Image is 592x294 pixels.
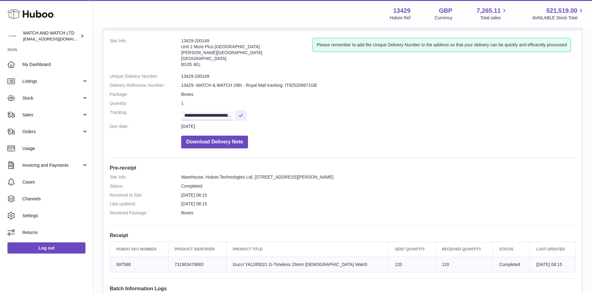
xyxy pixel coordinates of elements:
dt: Package: [110,91,181,97]
th: Status [493,242,530,257]
span: My Dashboard [22,62,88,68]
h3: Batch Information Logs [110,285,576,292]
a: Log out [7,242,85,254]
span: Orders [22,129,82,135]
dd: Boxes [181,210,576,216]
dt: Last updated: [110,201,181,207]
td: 731903479883 [168,257,227,272]
td: Gucci YA1265021 G-Timeless 29mm [DEMOGRAPHIC_DATA] Watch [227,257,389,272]
th: Huboo SKU Number [110,242,168,257]
dd: Completed [181,183,576,189]
dt: Quantity: [110,100,181,106]
td: 997588 [110,257,168,272]
span: Returns [22,230,88,236]
dt: Due date: [110,124,181,129]
span: [EMAIL_ADDRESS][DOMAIN_NAME] [23,36,91,41]
span: Stock [22,95,82,101]
dt: Tracking: [110,110,181,120]
dt: Site Info: [110,38,181,70]
span: AVAILABLE Stock Total [532,15,585,21]
th: Last updated [530,242,575,257]
span: Cases [22,179,88,185]
h3: Pre-receipt [110,164,576,171]
th: Product title [227,242,389,257]
span: Sales [22,112,82,118]
dt: Delivery Reference Number: [110,82,181,88]
dd: Boxes [181,91,576,97]
h3: Receipt [110,232,576,239]
th: Received Quantity [436,242,493,257]
div: Huboo Ref [390,15,411,21]
td: [DATE] 08:15 [530,257,575,272]
dd: 13429-200149 [181,73,576,79]
dt: Unique Delivery Number: [110,73,181,79]
strong: 13429 [393,7,411,15]
strong: GBP [439,7,452,15]
dd: 1 [181,100,576,106]
div: Currency [435,15,452,21]
th: Product Identifier [168,242,227,257]
dd: [DATE] [181,124,576,129]
td: Completed [493,257,530,272]
td: 120 [436,257,493,272]
span: Usage [22,146,88,152]
dt: Received to Site: [110,192,181,198]
a: 521,519.00 AVAILABLE Stock Total [532,7,585,21]
dd: [DATE] 08:15 [181,201,576,207]
a: 7,265.11 Total sales [477,7,508,21]
span: 521,519.00 [546,7,577,15]
div: WATCH AND WATCH LTD [23,30,79,42]
span: Invoicing and Payments [22,162,82,168]
div: Please remember to add the Unique Delivery Number to the address so that your delivery can be qui... [313,38,571,52]
dd: 13429- WATCH & WATCH 29th - Royal Mail tracking: IT925209871GB [181,82,576,88]
span: Channels [22,196,88,202]
dt: Site Info: [110,174,181,180]
dd: Warehouse, Huboo Technologies Ltd, [STREET_ADDRESS][PERSON_NAME] [181,174,576,180]
dt: Received Package: [110,210,181,216]
button: Download Delivery Note [181,136,248,148]
img: internalAdmin-13429@internal.huboo.com [7,31,17,41]
dt: Status: [110,183,181,189]
span: 7,265.11 [477,7,501,15]
span: Settings [22,213,88,219]
dd: [DATE] 08:15 [181,192,576,198]
address: 13429-200149 Unit 2 More Plus [GEOGRAPHIC_DATA] [PERSON_NAME][GEOGRAPHIC_DATA] [GEOGRAPHIC_DATA] ... [181,38,313,70]
td: 120 [388,257,436,272]
th: Sent Quantity [388,242,436,257]
span: Listings [22,78,82,84]
span: Total sales [480,15,508,21]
